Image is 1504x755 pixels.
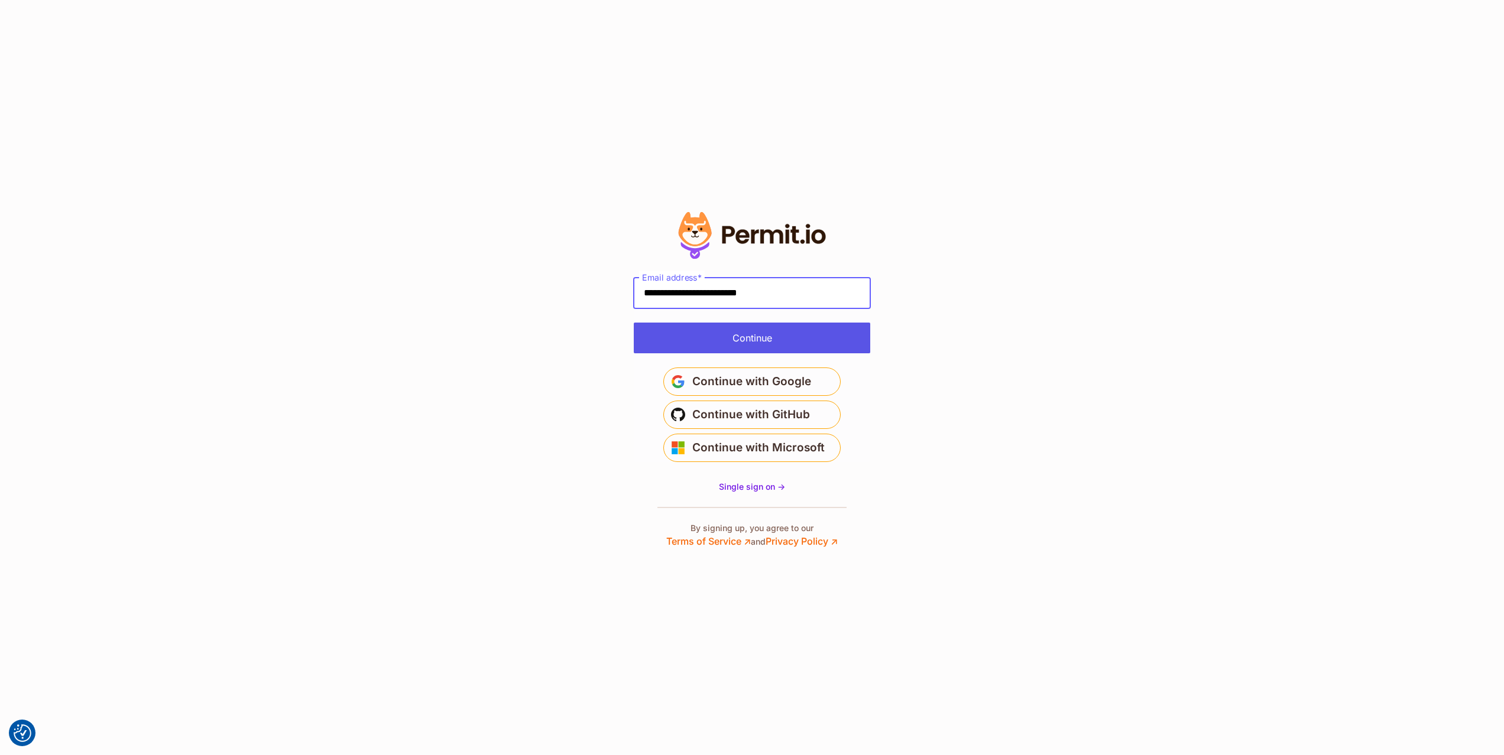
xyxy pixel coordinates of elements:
a: Privacy Policy ↗ [766,535,838,547]
button: Consent Preferences [14,724,31,742]
button: Continue with Google [663,367,841,396]
p: By signing up, you agree to our and [666,522,838,548]
button: Continue [634,323,870,353]
button: Continue with GitHub [663,401,841,429]
span: Single sign on -> [719,481,785,492]
span: Continue with Microsoft [692,438,825,457]
img: Revisit consent button [14,724,31,742]
span: Continue with GitHub [692,405,810,424]
a: Terms of Service ↗ [666,535,751,547]
button: Continue with Microsoft [663,434,841,462]
span: Continue with Google [692,372,811,391]
a: Single sign on -> [719,481,785,493]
